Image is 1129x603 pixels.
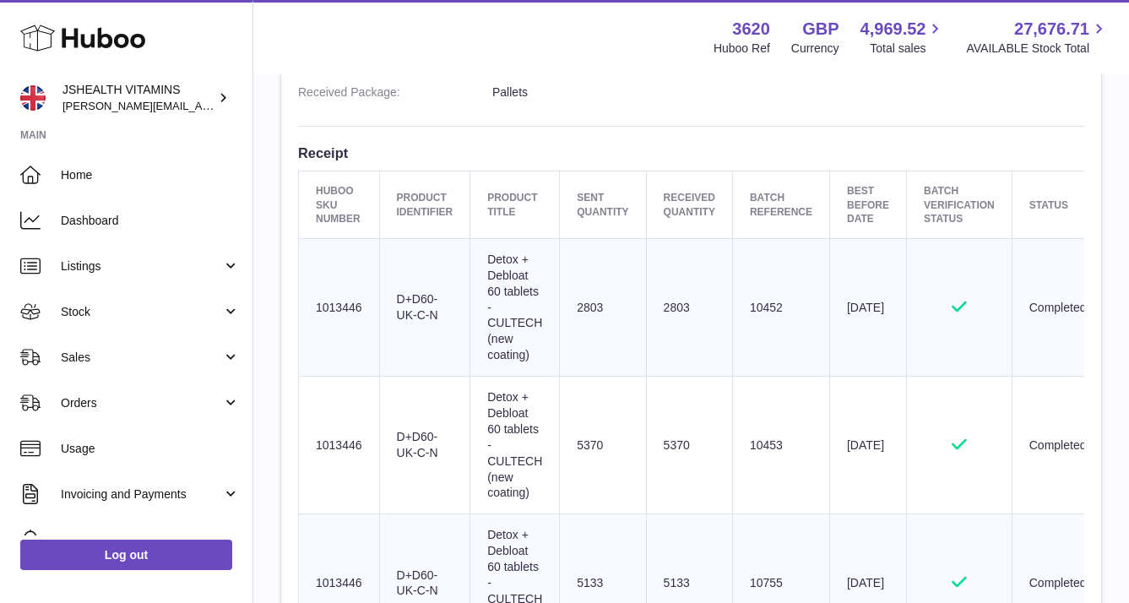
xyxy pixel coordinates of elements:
div: Huboo Ref [714,41,770,57]
div: Currency [791,41,839,57]
td: Completed [1012,377,1104,514]
span: Orders [61,395,222,411]
span: 27,676.71 [1014,18,1089,41]
dd: Pallets [492,84,1084,100]
td: 2803 [646,238,732,376]
td: 1013446 [299,238,380,376]
th: Status [1012,171,1104,239]
strong: GBP [802,18,839,41]
th: Product title [470,171,560,239]
td: Detox + Debloat 60 tablets - CULTECH (new coating) [470,238,560,376]
h3: Receipt [298,144,1084,162]
td: D+D60-UK-C-N [379,377,470,514]
th: Sent Quantity [560,171,646,239]
span: Listings [61,258,222,274]
a: Log out [20,540,232,570]
th: Best Before Date [829,171,906,239]
a: 27,676.71 AVAILABLE Stock Total [966,18,1109,57]
span: Home [61,167,240,183]
span: Cases [61,532,240,548]
td: 5370 [646,377,732,514]
th: Product Identifier [379,171,470,239]
td: [DATE] [829,238,906,376]
td: 1013446 [299,377,380,514]
div: JSHEALTH VITAMINS [62,82,214,114]
td: Detox + Debloat 60 tablets - CULTECH (new coating) [470,377,560,514]
td: [DATE] [829,377,906,514]
td: 10453 [732,377,829,514]
span: Dashboard [61,213,240,229]
td: D+D60-UK-C-N [379,238,470,376]
span: AVAILABLE Stock Total [966,41,1109,57]
span: Sales [61,350,222,366]
span: Total sales [870,41,945,57]
a: 4,969.52 Total sales [860,18,946,57]
span: Invoicing and Payments [61,486,222,502]
span: [PERSON_NAME][EMAIL_ADDRESS][DOMAIN_NAME] [62,99,339,112]
th: Batch Verification Status [906,171,1012,239]
strong: 3620 [732,18,770,41]
td: 2803 [560,238,646,376]
img: francesca@jshealthvitamins.com [20,85,46,111]
span: Usage [61,441,240,457]
span: 4,969.52 [860,18,926,41]
span: Stock [61,304,222,320]
td: Completed [1012,238,1104,376]
td: 10452 [732,238,829,376]
th: Received Quantity [646,171,732,239]
th: Batch Reference [732,171,829,239]
th: Huboo SKU Number [299,171,380,239]
td: 5370 [560,377,646,514]
dt: Received Package: [298,84,492,100]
